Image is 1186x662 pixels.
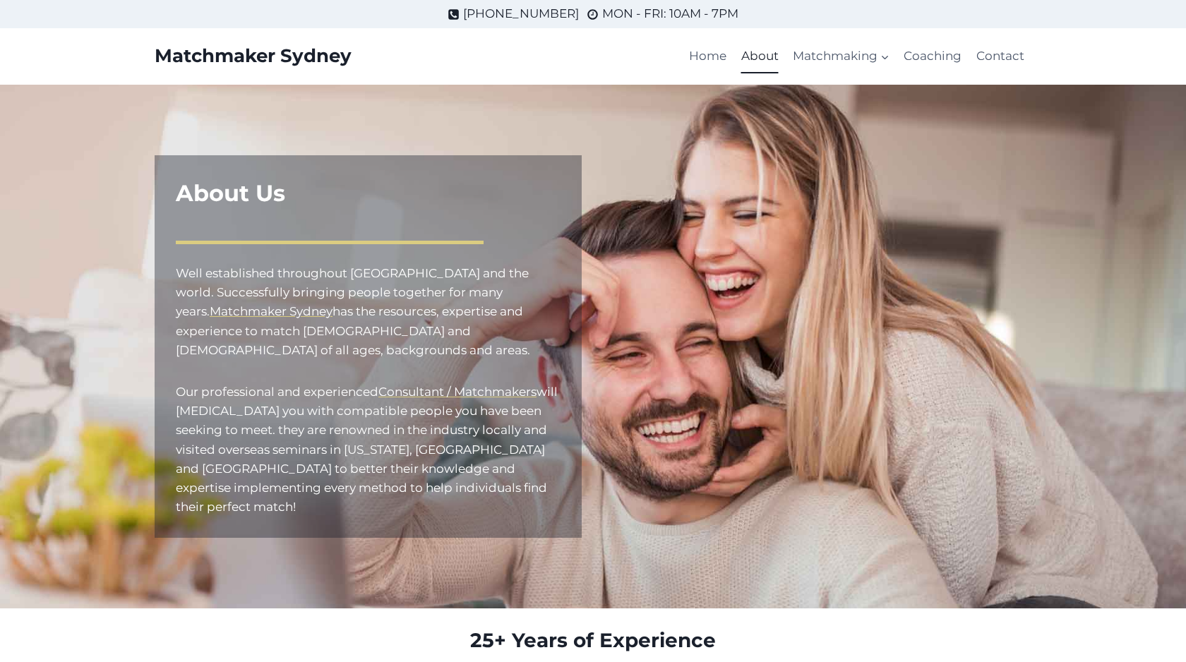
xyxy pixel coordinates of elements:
[176,264,561,360] p: has the resources, expertise and experience to match [DEMOGRAPHIC_DATA] and [DEMOGRAPHIC_DATA] of...
[897,40,969,73] a: Coaching
[969,40,1031,73] a: Contact
[210,304,333,318] a: Matchmaker Sydney
[793,47,890,66] span: Matchmaking
[176,383,561,517] p: Our professional and experienced will [MEDICAL_DATA] you with compatible people you have been see...
[448,4,579,23] a: [PHONE_NUMBER]
[602,4,738,23] span: MON - FRI: 10AM - 7PM
[378,385,537,399] a: Consultant / Matchmakers
[734,40,786,73] a: About
[682,40,733,73] a: Home
[155,625,1031,655] h2: 25+ Years of Experience
[176,176,561,210] h1: About Us
[155,45,352,67] a: Matchmaker Sydney
[463,4,579,23] span: [PHONE_NUMBER]
[176,266,529,318] mark: Well established throughout [GEOGRAPHIC_DATA] and the world. Successfully bringing people togethe...
[682,40,1031,73] nav: Primary Navigation
[786,40,897,73] a: Matchmaking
